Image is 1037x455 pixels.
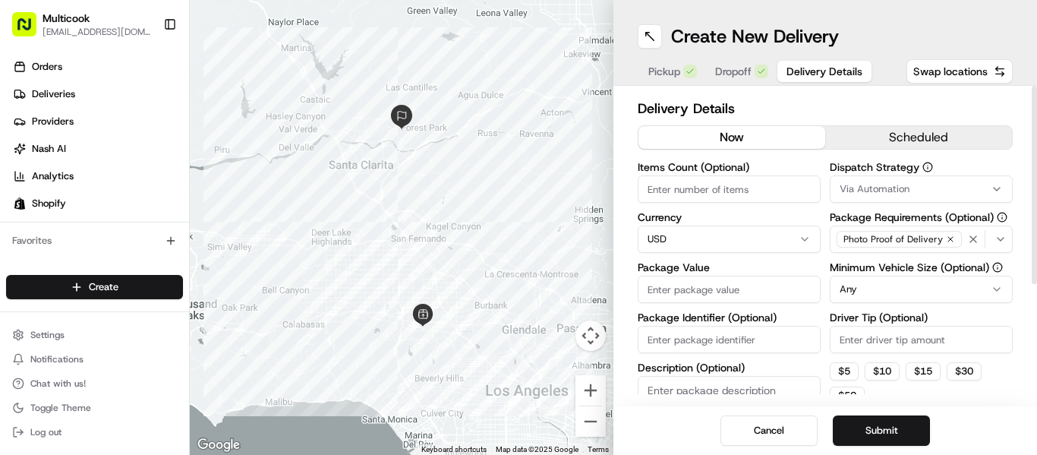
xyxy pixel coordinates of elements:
button: $10 [865,362,900,381]
div: We're available if you need us! [68,160,209,172]
label: Description (Optional) [638,362,821,373]
span: Settings [30,329,65,341]
img: 1736555255976-a54dd68f-1ca7-489b-9aae-adbdc363a1c4 [15,145,43,172]
button: $5 [830,362,859,381]
div: Favorites [6,229,183,253]
button: Swap locations [906,59,1013,84]
img: Wisdom Oko [15,262,39,292]
button: now [638,126,825,149]
label: Driver Tip (Optional) [830,312,1013,323]
span: Dropoff [715,64,752,79]
span: Chat with us! [30,378,86,390]
label: Items Count (Optional) [638,162,821,172]
h1: Create New Delivery [671,24,839,49]
button: Via Automation [830,175,1013,203]
span: Shopify [32,197,66,210]
div: Past conversations [15,197,102,210]
button: Minimum Vehicle Size (Optional) [992,262,1003,273]
button: [EMAIL_ADDRESS][DOMAIN_NAME] [43,26,151,38]
button: Chat with us! [6,373,183,394]
a: Orders [6,55,189,79]
span: Providers [32,115,74,128]
span: • [165,276,170,289]
button: Keyboard shortcuts [421,444,487,455]
button: $50 [830,387,865,405]
label: Currency [638,212,821,223]
img: 1736555255976-a54dd68f-1ca7-489b-9aae-adbdc363a1c4 [30,277,43,289]
img: 1736555255976-a54dd68f-1ca7-489b-9aae-adbdc363a1c4 [30,236,43,248]
label: Package Identifier (Optional) [638,312,821,323]
span: • [165,235,170,248]
label: Minimum Vehicle Size (Optional) [830,262,1013,273]
button: $30 [947,362,982,381]
input: Clear [39,98,251,114]
a: Shopify [6,191,189,216]
span: Toggle Theme [30,402,91,414]
a: 💻API Documentation [122,333,250,361]
span: Create [89,280,118,294]
button: Settings [6,324,183,346]
span: [DATE] [173,235,204,248]
span: Log out [30,426,61,438]
button: Multicook[EMAIL_ADDRESS][DOMAIN_NAME] [6,6,157,43]
p: Welcome 👋 [15,61,276,85]
button: Map camera controls [575,321,606,351]
button: Log out [6,422,183,443]
a: Nash AI [6,137,189,161]
input: Enter number of items [638,175,821,203]
label: Package Value [638,262,821,273]
button: Package Requirements (Optional) [997,212,1007,223]
span: Wisdom [PERSON_NAME] [47,276,162,289]
button: Zoom out [575,406,606,437]
img: Wisdom Oko [15,221,39,251]
button: Create [6,275,183,299]
span: Pickup [648,64,680,79]
span: Via Automation [840,182,909,196]
button: See all [235,194,276,213]
span: Map data ©2025 Google [496,445,578,453]
span: Pylon [151,343,184,354]
span: Notifications [30,353,84,365]
button: Multicook [43,11,90,26]
input: Enter package value [638,276,821,303]
button: Submit [833,416,930,446]
a: Powered byPylon [107,342,184,354]
label: Dispatch Strategy [830,162,1013,172]
button: Start new chat [258,150,276,168]
button: Dispatch Strategy [922,162,933,172]
img: Shopify logo [14,197,26,210]
span: [DATE] [173,276,204,289]
button: $15 [906,362,941,381]
button: Zoom in [575,375,606,406]
span: Wisdom [PERSON_NAME] [47,235,162,248]
span: Photo Proof of Delivery [843,233,943,245]
span: Delivery Details [786,64,862,79]
span: Orders [32,60,62,74]
span: Analytics [32,169,74,183]
span: Deliveries [32,87,75,101]
img: Google [194,435,244,455]
span: Nash AI [32,142,66,156]
button: scheduled [825,126,1012,149]
a: Providers [6,109,189,134]
a: Terms (opens in new tab) [588,445,609,453]
img: 8016278978528_b943e370aa5ada12b00a_72.png [32,145,59,172]
button: Toggle Theme [6,397,183,419]
div: Start new chat [68,145,249,160]
label: Package Requirements (Optional) [830,212,1013,223]
a: Open this area in Google Maps (opens a new window) [194,435,244,455]
button: Photo Proof of Delivery [830,226,1013,253]
a: 📗Knowledge Base [9,333,122,361]
button: Cancel [720,416,818,446]
h2: Delivery Details [638,98,1013,119]
a: Deliveries [6,82,189,106]
button: Notifications [6,349,183,370]
input: Enter package identifier [638,326,821,353]
input: Enter driver tip amount [830,326,1013,353]
span: Swap locations [913,64,988,79]
img: Nash [15,15,46,46]
a: Analytics [6,164,189,188]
